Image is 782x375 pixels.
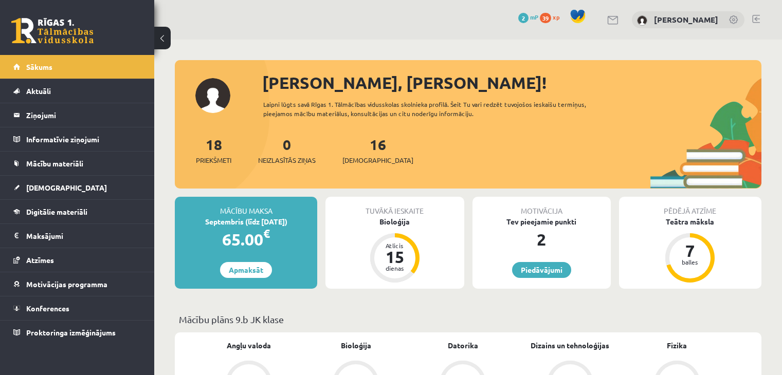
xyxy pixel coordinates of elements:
[258,155,316,165] span: Neizlasītās ziņas
[530,13,538,21] span: mP
[654,14,718,25] a: [PERSON_NAME]
[26,279,107,289] span: Motivācijas programma
[540,13,565,21] a: 39 xp
[448,340,478,351] a: Datorika
[196,155,231,165] span: Priekšmeti
[675,242,705,259] div: 7
[637,15,647,26] img: Kārlis Šūtelis
[518,13,538,21] a: 2 mP
[26,86,51,96] span: Aktuāli
[26,159,83,168] span: Mācību materiāli
[227,340,271,351] a: Angļu valoda
[13,224,141,248] a: Maksājumi
[262,70,761,95] div: [PERSON_NAME], [PERSON_NAME]!
[325,197,464,216] div: Tuvākā ieskaite
[196,135,231,165] a: 18Priekšmeti
[175,216,317,227] div: Septembris (līdz [DATE])
[175,197,317,216] div: Mācību maksa
[13,272,141,296] a: Motivācijas programma
[26,62,52,71] span: Sākums
[667,340,687,351] a: Fizika
[26,127,141,151] legend: Informatīvie ziņojumi
[379,242,410,249] div: Atlicis
[26,103,141,127] legend: Ziņojumi
[325,216,464,284] a: Bioloģija Atlicis 15 dienas
[26,183,107,192] span: [DEMOGRAPHIC_DATA]
[26,207,87,216] span: Digitālie materiāli
[341,340,371,351] a: Bioloģija
[13,296,141,320] a: Konferences
[13,127,141,151] a: Informatīvie ziņojumi
[619,197,761,216] div: Pēdējā atzīme
[179,312,757,326] p: Mācību plāns 9.b JK klase
[472,197,611,216] div: Motivācija
[13,200,141,223] a: Digitālie materiāli
[325,216,464,227] div: Bioloģija
[675,259,705,265] div: balles
[175,227,317,252] div: 65.00
[379,265,410,271] div: dienas
[220,262,272,278] a: Apmaksāt
[26,328,116,337] span: Proktoringa izmēģinājums
[258,135,316,165] a: 0Neizlasītās ziņas
[619,216,761,284] a: Teātra māksla 7 balles
[263,100,615,118] div: Laipni lūgts savā Rīgas 1. Tālmācības vidusskolas skolnieka profilā. Šeit Tu vari redzēt tuvojošo...
[11,18,94,44] a: Rīgas 1. Tālmācības vidusskola
[512,262,571,278] a: Piedāvājumi
[619,216,761,227] div: Teātra māksla
[342,155,413,165] span: [DEMOGRAPHIC_DATA]
[531,340,609,351] a: Dizains un tehnoloģijas
[518,13,529,23] span: 2
[472,216,611,227] div: Tev pieejamie punkti
[13,79,141,103] a: Aktuāli
[13,55,141,79] a: Sākums
[13,248,141,272] a: Atzīmes
[26,255,54,265] span: Atzīmes
[13,321,141,344] a: Proktoringa izmēģinājums
[13,176,141,199] a: [DEMOGRAPHIC_DATA]
[472,227,611,252] div: 2
[13,103,141,127] a: Ziņojumi
[379,249,410,265] div: 15
[553,13,559,21] span: xp
[13,152,141,175] a: Mācību materiāli
[26,304,69,313] span: Konferences
[342,135,413,165] a: 16[DEMOGRAPHIC_DATA]
[26,224,141,248] legend: Maksājumi
[540,13,551,23] span: 39
[263,226,270,241] span: €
